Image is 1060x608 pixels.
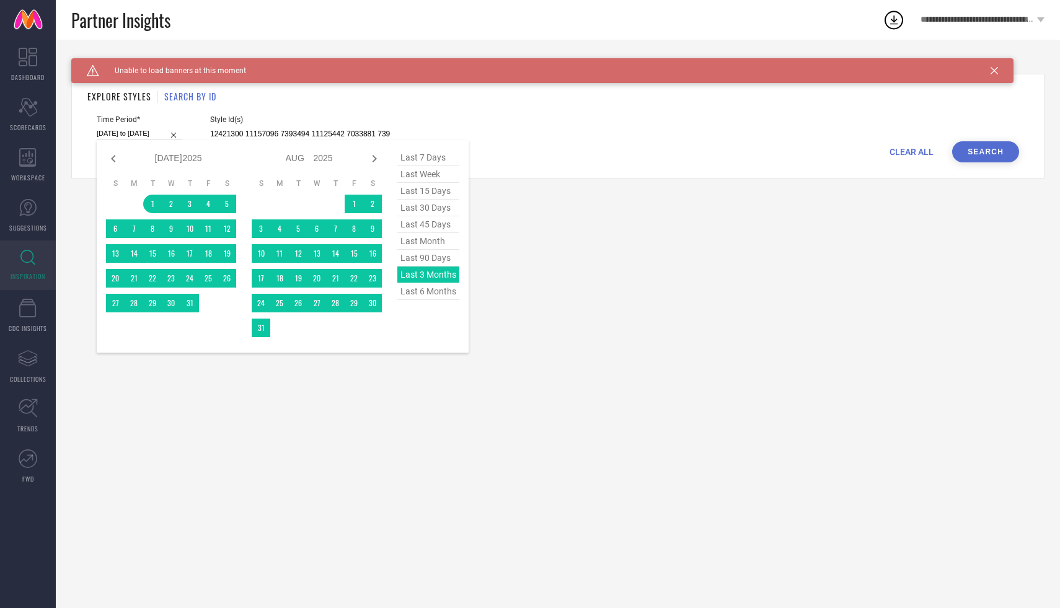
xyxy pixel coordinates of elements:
th: Wednesday [162,178,180,188]
td: Sat Jul 05 2025 [218,195,236,213]
td: Tue Aug 05 2025 [289,219,307,238]
td: Mon Aug 18 2025 [270,269,289,288]
td: Thu Jul 03 2025 [180,195,199,213]
th: Tuesday [289,178,307,188]
td: Tue Jul 29 2025 [143,294,162,312]
td: Thu Aug 28 2025 [326,294,345,312]
td: Wed Jul 30 2025 [162,294,180,312]
td: Tue Jul 01 2025 [143,195,162,213]
div: Back TO Dashboard [71,58,1045,68]
button: Search [952,141,1019,162]
th: Saturday [218,178,236,188]
td: Fri Jul 11 2025 [199,219,218,238]
td: Wed Jul 02 2025 [162,195,180,213]
div: Open download list [883,9,905,31]
th: Tuesday [143,178,162,188]
span: last 90 days [397,250,459,267]
td: Sat Jul 19 2025 [218,244,236,263]
td: Fri Jul 04 2025 [199,195,218,213]
td: Sat Aug 30 2025 [363,294,382,312]
td: Sat Jul 12 2025 [218,219,236,238]
td: Thu Aug 07 2025 [326,219,345,238]
td: Mon Jul 14 2025 [125,244,143,263]
td: Sat Aug 16 2025 [363,244,382,263]
td: Sun Aug 17 2025 [252,269,270,288]
span: COLLECTIONS [10,374,46,384]
span: DASHBOARD [11,73,45,82]
td: Fri Aug 15 2025 [345,244,363,263]
th: Thursday [180,178,199,188]
th: Monday [125,178,143,188]
td: Sun Jul 27 2025 [106,294,125,312]
span: last week [397,166,459,183]
span: SCORECARDS [10,123,46,132]
span: last 7 days [397,149,459,166]
td: Wed Jul 09 2025 [162,219,180,238]
td: Fri Aug 01 2025 [345,195,363,213]
td: Sat Aug 09 2025 [363,219,382,238]
span: last 30 days [397,200,459,216]
td: Wed Jul 16 2025 [162,244,180,263]
td: Mon Aug 25 2025 [270,294,289,312]
input: Select time period [97,127,182,140]
td: Thu Jul 17 2025 [180,244,199,263]
span: last 6 months [397,283,459,300]
span: last month [397,233,459,250]
td: Mon Jul 07 2025 [125,219,143,238]
th: Sunday [252,178,270,188]
span: FWD [22,474,34,483]
td: Mon Aug 04 2025 [270,219,289,238]
td: Wed Aug 13 2025 [307,244,326,263]
td: Mon Aug 11 2025 [270,244,289,263]
td: Wed Aug 20 2025 [307,269,326,288]
span: TRENDS [17,424,38,433]
div: Next month [367,151,382,166]
td: Sun Aug 24 2025 [252,294,270,312]
span: SUGGESTIONS [9,223,47,232]
td: Fri Jul 25 2025 [199,269,218,288]
td: Thu Aug 14 2025 [326,244,345,263]
div: Previous month [106,151,121,166]
td: Wed Aug 27 2025 [307,294,326,312]
td: Sun Aug 10 2025 [252,244,270,263]
span: Partner Insights [71,7,170,33]
th: Monday [270,178,289,188]
th: Wednesday [307,178,326,188]
td: Fri Aug 29 2025 [345,294,363,312]
td: Mon Jul 28 2025 [125,294,143,312]
h1: SEARCH BY ID [164,90,216,103]
th: Friday [199,178,218,188]
span: INSPIRATION [11,271,45,281]
th: Thursday [326,178,345,188]
th: Sunday [106,178,125,188]
span: last 45 days [397,216,459,233]
td: Wed Aug 06 2025 [307,219,326,238]
td: Wed Jul 23 2025 [162,269,180,288]
span: CLEAR ALL [890,147,934,157]
td: Sun Jul 06 2025 [106,219,125,238]
span: last 15 days [397,183,459,200]
td: Fri Aug 08 2025 [345,219,363,238]
td: Fri Aug 22 2025 [345,269,363,288]
td: Sun Aug 31 2025 [252,319,270,337]
td: Tue Aug 12 2025 [289,244,307,263]
td: Sun Jul 20 2025 [106,269,125,288]
td: Tue Jul 08 2025 [143,219,162,238]
td: Sun Jul 13 2025 [106,244,125,263]
span: WORKSPACE [11,173,45,182]
th: Saturday [363,178,382,188]
td: Tue Aug 19 2025 [289,269,307,288]
td: Tue Jul 15 2025 [143,244,162,263]
span: Style Id(s) [210,115,390,124]
h1: EXPLORE STYLES [87,90,151,103]
td: Sat Aug 23 2025 [363,269,382,288]
span: Unable to load banners at this moment [99,66,246,75]
td: Fri Jul 18 2025 [199,244,218,263]
td: Tue Jul 22 2025 [143,269,162,288]
td: Thu Jul 10 2025 [180,219,199,238]
td: Thu Jul 31 2025 [180,294,199,312]
input: Enter comma separated style ids e.g. 12345, 67890 [210,127,390,141]
td: Sat Aug 02 2025 [363,195,382,213]
td: Sun Aug 03 2025 [252,219,270,238]
td: Thu Aug 21 2025 [326,269,345,288]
